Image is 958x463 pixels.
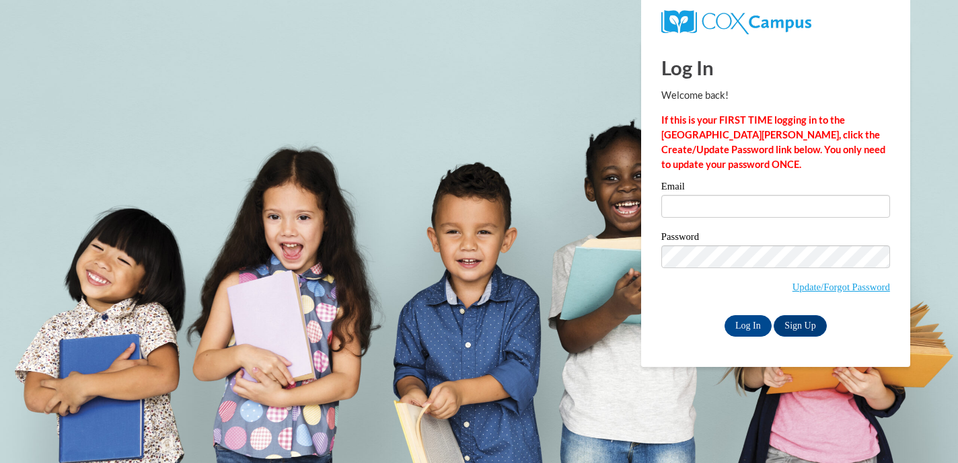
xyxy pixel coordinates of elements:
[661,54,890,81] h1: Log In
[661,181,890,195] label: Email
[661,114,885,170] strong: If this is your FIRST TIME logging in to the [GEOGRAPHIC_DATA][PERSON_NAME], click the Create/Upd...
[774,315,826,337] a: Sign Up
[725,315,772,337] input: Log In
[661,10,811,34] img: COX Campus
[661,232,890,245] label: Password
[793,282,890,292] a: Update/Forgot Password
[661,88,890,103] p: Welcome back!
[661,15,811,27] a: COX Campus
